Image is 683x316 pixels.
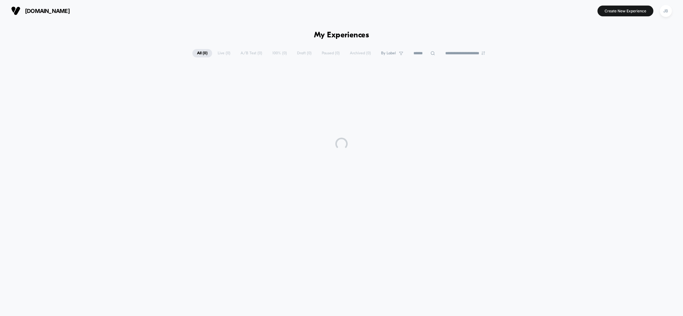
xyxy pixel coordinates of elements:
span: By Label [381,51,396,56]
span: All ( 0 ) [192,49,212,57]
img: Visually logo [11,6,20,15]
button: [DOMAIN_NAME] [9,6,72,16]
button: JB [658,5,674,17]
img: end [481,51,485,55]
div: JB [660,5,672,17]
button: Create New Experience [597,6,653,16]
h1: My Experiences [314,31,369,40]
span: [DOMAIN_NAME] [25,8,70,14]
